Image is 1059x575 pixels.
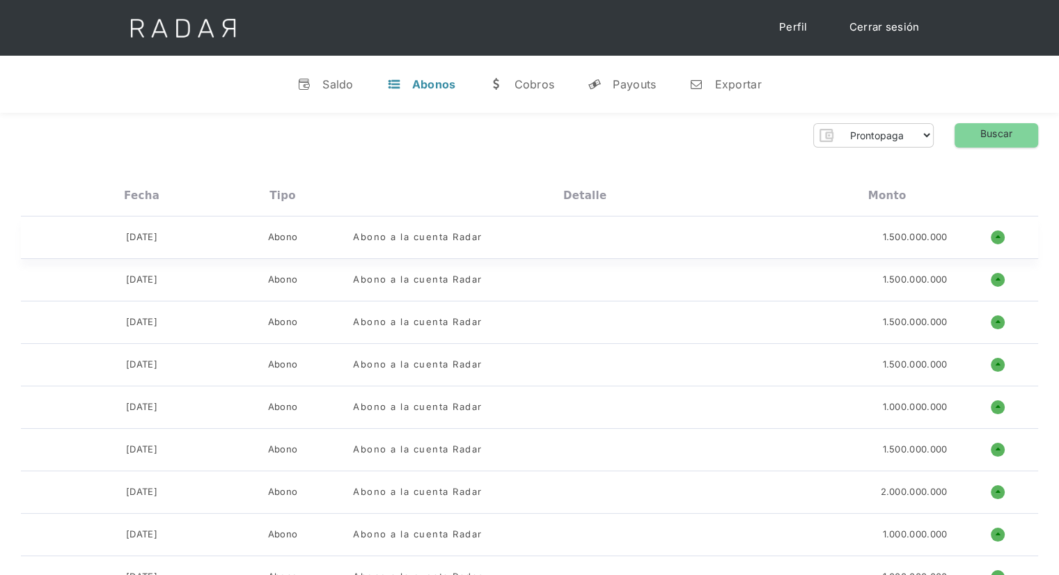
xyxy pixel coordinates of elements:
[353,443,483,457] div: Abono a la cuenta Radar
[322,77,354,91] div: Saldo
[353,358,483,372] div: Abono a la cuenta Radar
[353,230,483,244] div: Abono a la cuenta Radar
[268,528,298,542] div: Abono
[126,230,157,244] div: [DATE]
[836,14,934,41] a: Cerrar sesión
[353,273,483,287] div: Abono a la cuenta Radar
[126,528,157,542] div: [DATE]
[268,273,298,287] div: Abono
[882,230,947,244] div: 1.500.000.000
[588,77,602,91] div: y
[991,443,1005,457] h1: o
[991,528,1005,542] h1: o
[882,358,947,372] div: 1.500.000.000
[126,273,157,287] div: [DATE]
[268,230,298,244] div: Abono
[353,485,483,499] div: Abono a la cuenta Radar
[353,400,483,414] div: Abono a la cuenta Radar
[765,14,822,41] a: Perfil
[991,315,1005,329] h1: o
[991,485,1005,499] h1: o
[991,400,1005,414] h1: o
[882,315,947,329] div: 1.500.000.000
[126,485,157,499] div: [DATE]
[880,485,947,499] div: 2.000.000.000
[514,77,554,91] div: Cobros
[297,77,311,91] div: v
[268,400,298,414] div: Abono
[268,358,298,372] div: Abono
[353,315,483,329] div: Abono a la cuenta Radar
[882,400,947,414] div: 1.000.000.000
[387,77,401,91] div: t
[269,189,296,202] div: Tipo
[991,358,1005,372] h1: o
[126,400,157,414] div: [DATE]
[991,230,1005,244] h1: o
[689,77,703,91] div: n
[991,273,1005,287] h1: o
[124,189,159,202] div: Fecha
[868,189,907,202] div: Monto
[813,123,934,148] form: Form
[126,315,157,329] div: [DATE]
[353,528,483,542] div: Abono a la cuenta Radar
[268,315,298,329] div: Abono
[126,358,157,372] div: [DATE]
[126,443,157,457] div: [DATE]
[268,443,298,457] div: Abono
[714,77,761,91] div: Exportar
[412,77,456,91] div: Abonos
[563,189,606,202] div: Detalle
[613,77,656,91] div: Payouts
[882,528,947,542] div: 1.000.000.000
[882,273,947,287] div: 1.500.000.000
[955,123,1038,148] a: Buscar
[882,443,947,457] div: 1.500.000.000
[489,77,503,91] div: w
[268,485,298,499] div: Abono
